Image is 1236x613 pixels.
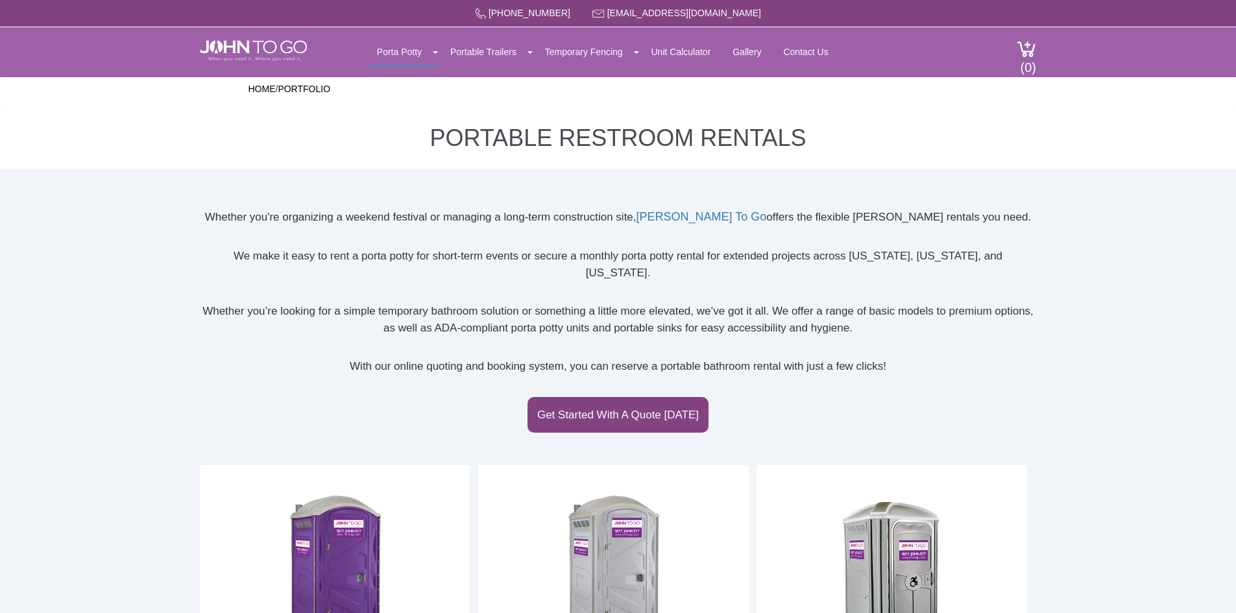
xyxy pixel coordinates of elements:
[527,397,709,433] a: Get Started With A Quote [DATE]
[535,39,633,66] a: Temporary Fencing
[723,39,771,66] a: Gallery
[1020,50,1036,75] span: (0)
[475,8,486,19] img: Call
[200,248,1036,281] p: We make it easy to rent a porta potty for short-term events or secure a monthly porta potty renta...
[200,40,307,61] img: JOHN to go
[248,82,988,96] ul: /
[200,358,1036,375] p: With our online quoting and booking system, you can reserve a portable bathroom rental with just ...
[278,84,330,94] a: Portfolio
[367,39,431,66] a: Porta Potty
[607,8,761,18] a: [EMAIL_ADDRESS][DOMAIN_NAME]
[200,208,1036,226] p: Whether you're organizing a weekend festival or managing a long-term construction site, offers th...
[636,210,767,223] a: [PERSON_NAME] To Go
[1184,561,1236,613] button: Live Chat
[1017,40,1036,58] img: cart a
[441,39,526,66] a: Portable Trailers
[592,10,605,18] img: Mail
[642,39,721,66] a: Unit Calculator
[773,39,838,66] a: Contact Us
[248,84,276,94] a: Home
[489,8,570,18] a: [PHONE_NUMBER]
[200,303,1036,336] p: Whether you’re looking for a simple temporary bathroom solution or something a little more elevat...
